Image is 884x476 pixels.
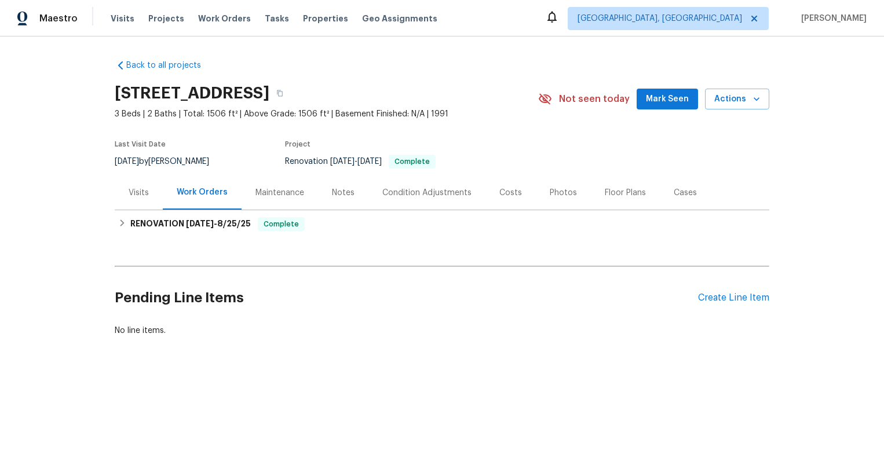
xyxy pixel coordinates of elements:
[578,13,742,24] span: [GEOGRAPHIC_DATA], [GEOGRAPHIC_DATA]
[39,13,78,24] span: Maestro
[357,158,382,166] span: [DATE]
[111,13,134,24] span: Visits
[330,158,355,166] span: [DATE]
[115,325,769,336] div: No line items.
[186,219,251,228] span: -
[177,186,228,198] div: Work Orders
[115,155,223,169] div: by [PERSON_NAME]
[217,219,251,228] span: 8/25/25
[797,13,867,24] span: [PERSON_NAME]
[550,187,577,199] div: Photos
[259,218,304,230] span: Complete
[255,187,304,199] div: Maintenance
[186,219,214,228] span: [DATE]
[115,141,166,148] span: Last Visit Date
[303,13,348,24] span: Properties
[115,87,269,99] h2: [STREET_ADDRESS]
[330,158,382,166] span: -
[382,187,472,199] div: Condition Adjustments
[637,89,698,110] button: Mark Seen
[646,92,689,107] span: Mark Seen
[148,13,184,24] span: Projects
[115,60,226,71] a: Back to all projects
[499,187,522,199] div: Costs
[559,93,630,105] span: Not seen today
[115,210,769,238] div: RENOVATION [DATE]-8/25/25Complete
[362,13,437,24] span: Geo Assignments
[265,14,289,23] span: Tasks
[390,158,434,165] span: Complete
[129,187,149,199] div: Visits
[714,92,760,107] span: Actions
[605,187,646,199] div: Floor Plans
[269,83,290,104] button: Copy Address
[198,13,251,24] span: Work Orders
[674,187,697,199] div: Cases
[332,187,355,199] div: Notes
[115,158,139,166] span: [DATE]
[115,271,698,325] h2: Pending Line Items
[285,141,311,148] span: Project
[698,292,769,303] div: Create Line Item
[705,89,769,110] button: Actions
[130,217,251,231] h6: RENOVATION
[285,158,436,166] span: Renovation
[115,108,538,120] span: 3 Beds | 2 Baths | Total: 1506 ft² | Above Grade: 1506 ft² | Basement Finished: N/A | 1991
